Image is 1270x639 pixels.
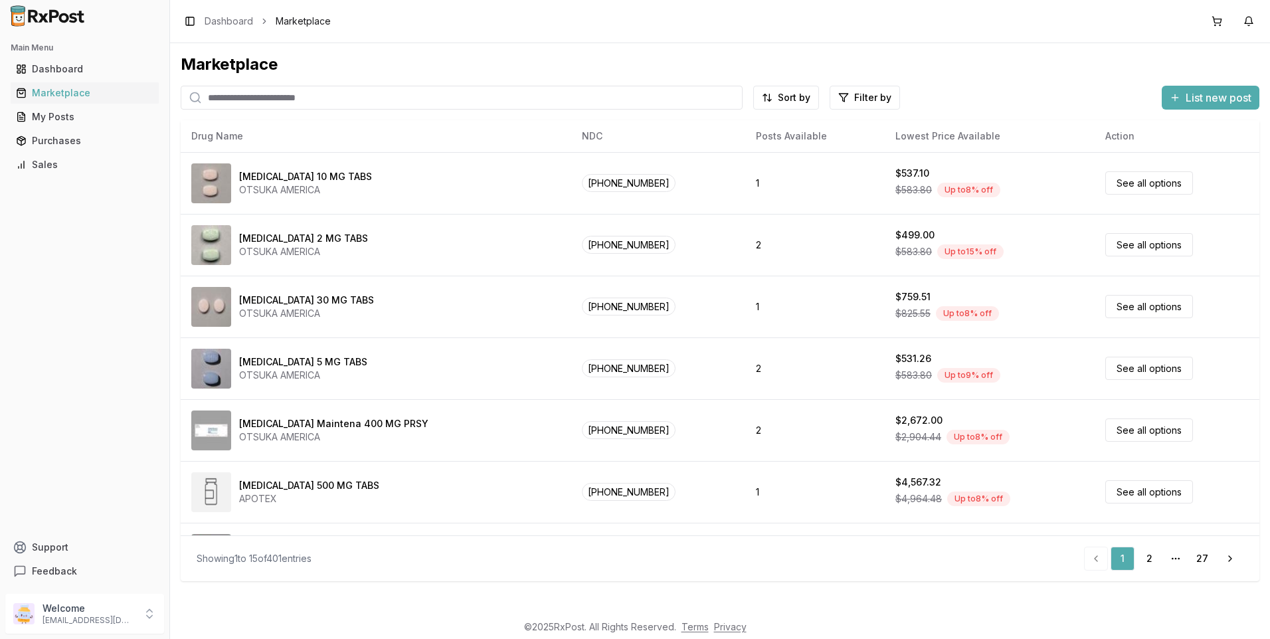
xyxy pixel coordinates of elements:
span: $583.80 [895,183,932,197]
div: $759.51 [895,290,931,304]
th: Lowest Price Available [885,120,1095,152]
div: Marketplace [16,86,153,100]
span: $583.80 [895,245,932,258]
td: 5 [745,523,885,585]
a: 27 [1190,547,1214,571]
div: Up to 15 % off [937,244,1004,259]
div: Dashboard [16,62,153,76]
button: Marketplace [5,82,164,104]
span: Marketplace [276,15,331,28]
div: OTSUKA AMERICA [239,245,368,258]
a: See all options [1105,418,1193,442]
button: Dashboard [5,58,164,80]
div: Up to 8 % off [937,183,1000,197]
a: Sales [11,153,159,177]
td: 1 [745,152,885,214]
a: See all options [1105,480,1193,503]
img: Abiraterone Acetate 500 MG TABS [191,472,231,512]
div: $499.00 [895,228,935,242]
div: My Posts [16,110,153,124]
div: $4,567.32 [895,476,941,489]
div: Marketplace [181,54,1259,75]
th: NDC [571,120,745,152]
a: See all options [1105,171,1193,195]
div: [MEDICAL_DATA] 5 MG TABS [239,355,367,369]
span: Filter by [854,91,891,104]
span: [PHONE_NUMBER] [582,359,676,377]
div: [MEDICAL_DATA] 500 MG TABS [239,479,379,492]
span: List new post [1186,90,1251,106]
img: Abilify 10 MG TABS [191,163,231,203]
div: OTSUKA AMERICA [239,430,428,444]
a: Privacy [714,621,747,632]
a: 2 [1137,547,1161,571]
span: Sort by [778,91,810,104]
img: Abilify Maintena 400 MG PRSY [191,411,231,450]
td: 2 [745,399,885,461]
div: $531.26 [895,352,931,365]
p: Welcome [43,602,135,615]
div: Purchases [16,134,153,147]
th: Posts Available [745,120,885,152]
button: Filter by [830,86,900,110]
button: Support [5,535,164,559]
button: Feedback [5,559,164,583]
td: 1 [745,461,885,523]
a: Dashboard [205,15,253,28]
button: My Posts [5,106,164,128]
a: Marketplace [11,81,159,105]
button: Sort by [753,86,819,110]
img: Abilify 5 MG TABS [191,349,231,389]
td: 2 [745,337,885,399]
div: Up to 9 % off [937,368,1000,383]
td: 1 [745,276,885,337]
button: Purchases [5,130,164,151]
a: Purchases [11,129,159,153]
span: $825.55 [895,307,931,320]
div: Up to 8 % off [947,430,1010,444]
span: [PHONE_NUMBER] [582,483,676,501]
span: [PHONE_NUMBER] [582,421,676,439]
div: OTSUKA AMERICA [239,369,367,382]
span: $583.80 [895,369,932,382]
img: Abilify 2 MG TABS [191,225,231,265]
div: OTSUKA AMERICA [239,183,372,197]
a: List new post [1162,92,1259,106]
span: $2,904.44 [895,430,941,444]
button: Sales [5,154,164,175]
div: Up to 8 % off [936,306,999,321]
div: [MEDICAL_DATA] Maintena 400 MG PRSY [239,417,428,430]
div: Up to 8 % off [947,492,1010,506]
a: See all options [1105,295,1193,318]
span: [PHONE_NUMBER] [582,298,676,316]
nav: pagination [1084,547,1243,571]
div: $537.10 [895,167,929,180]
img: RxPost Logo [5,5,90,27]
p: [EMAIL_ADDRESS][DOMAIN_NAME] [43,615,135,626]
a: My Posts [11,105,159,129]
span: Feedback [32,565,77,578]
img: Admelog SoloStar 100 UNIT/ML SOPN [191,534,231,574]
a: Dashboard [11,57,159,81]
th: Action [1095,120,1259,152]
span: [PHONE_NUMBER] [582,174,676,192]
div: [MEDICAL_DATA] 30 MG TABS [239,294,374,307]
div: OTSUKA AMERICA [239,307,374,320]
h2: Main Menu [11,43,159,53]
a: 1 [1111,547,1134,571]
button: List new post [1162,86,1259,110]
span: [PHONE_NUMBER] [582,236,676,254]
div: [MEDICAL_DATA] 2 MG TABS [239,232,368,245]
div: $2,672.00 [895,414,943,427]
div: Sales [16,158,153,171]
div: [MEDICAL_DATA] 10 MG TABS [239,170,372,183]
img: Abilify 30 MG TABS [191,287,231,327]
td: 2 [745,214,885,276]
a: See all options [1105,233,1193,256]
th: Drug Name [181,120,571,152]
img: User avatar [13,603,35,624]
div: APOTEX [239,492,379,505]
a: Go to next page [1217,547,1243,571]
span: $4,964.48 [895,492,942,505]
div: Showing 1 to 15 of 401 entries [197,552,312,565]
